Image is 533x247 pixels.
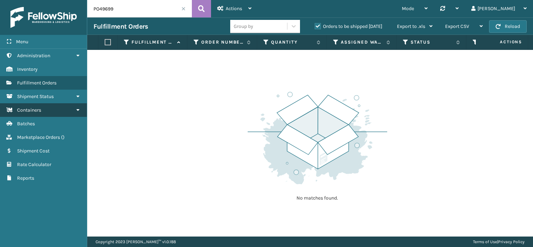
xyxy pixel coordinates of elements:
button: Reload [489,20,527,33]
span: Reports [17,175,34,181]
span: Actions [478,36,526,48]
span: Export CSV [445,23,469,29]
h3: Fulfillment Orders [93,22,148,31]
span: Mode [402,6,414,12]
span: Shipment Cost [17,148,50,154]
span: Menu [16,39,28,45]
a: Privacy Policy [498,239,525,244]
a: Terms of Use [473,239,497,244]
label: Order Number [201,39,243,45]
div: | [473,237,525,247]
span: Inventory [17,66,38,72]
p: Copyright 2023 [PERSON_NAME]™ v 1.0.188 [96,237,176,247]
label: Orders to be shipped [DATE] [315,23,382,29]
span: Actions [226,6,242,12]
span: Batches [17,121,35,127]
span: Shipment Status [17,93,54,99]
img: logo [10,7,77,28]
span: Containers [17,107,41,113]
span: Administration [17,53,50,59]
label: Assigned Warehouse [341,39,383,45]
div: Group by [234,23,253,30]
label: Fulfillment Order Id [132,39,174,45]
span: Export to .xls [397,23,425,29]
label: Status [411,39,453,45]
span: Fulfillment Orders [17,80,57,86]
span: Rate Calculator [17,162,51,167]
span: Marketplace Orders [17,134,60,140]
span: ( ) [61,134,65,140]
label: Quantity [271,39,313,45]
